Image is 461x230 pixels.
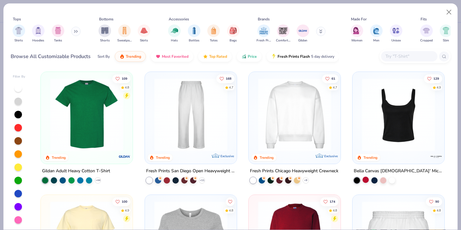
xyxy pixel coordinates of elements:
button: Fresh Prints Flash5 day delivery [267,51,339,62]
button: Like [112,74,130,83]
button: filter button [257,24,271,43]
img: Shorts Image [101,27,109,34]
button: filter button [13,24,25,43]
div: Fresh Prints San Diego Open Heavyweight Sweatpants [146,167,236,175]
button: Like [322,74,338,83]
div: Bella Canvas [DEMOGRAPHIC_DATA]' Micro Ribbed Scoop Tank [354,167,443,175]
span: Exclusive [324,154,338,158]
div: Fits [421,16,427,22]
button: filter button [440,24,452,43]
span: Price [248,54,257,59]
div: filter for Bottles [188,24,200,43]
img: TopRated.gif [203,54,208,59]
span: Shirts [14,38,23,43]
div: Brands [258,16,270,22]
div: 4.8 [333,208,337,213]
button: filter button [276,24,290,43]
img: trending.gif [119,54,125,59]
img: df5250ff-6f61-4206-a12c-24931b20f13c [151,78,230,151]
div: Sort By [98,54,110,59]
span: Hats [171,38,178,43]
div: filter for Cropped [420,24,433,43]
div: 4.8 [229,208,233,213]
img: 1358499d-a160-429c-9f1e-ad7a3dc244c9 [255,78,334,151]
span: Unisex [391,38,401,43]
span: Women [351,38,363,43]
div: 4.7 [333,85,337,90]
button: filter button [32,24,45,43]
span: Trending [126,54,141,59]
span: 168 [225,77,231,80]
img: Women Image [353,27,360,34]
img: Gildan Image [298,26,308,35]
img: Bottles Image [191,27,198,34]
div: filter for Sweatpants [117,24,132,43]
img: Totes Image [210,27,217,34]
span: Top Rated [209,54,227,59]
span: Bottles [189,38,199,43]
span: Shorts [100,38,110,43]
span: 109 [122,77,127,80]
span: Comfort Colors [276,38,290,43]
div: filter for Fresh Prints [257,24,271,43]
img: Skirts Image [140,27,148,34]
span: Fresh Prints [257,38,271,43]
button: filter button [390,24,402,43]
div: filter for Hoodies [32,24,45,43]
img: Fresh Prints Image [259,26,268,35]
span: Cropped [420,38,433,43]
button: Like [320,197,338,206]
div: Gildan Adult Heavy Cotton T-Shirt [42,167,110,175]
div: filter for Slim [440,24,452,43]
span: Tanks [54,38,62,43]
button: Top Rated [198,51,232,62]
span: 129 [433,77,439,80]
div: filter for Shirts [13,24,25,43]
span: 90 [435,200,439,203]
div: Tops [13,16,21,22]
button: Most Favorited [151,51,193,62]
button: filter button [188,24,200,43]
button: Like [426,197,442,206]
span: Skirts [140,38,148,43]
span: Most Favorited [162,54,188,59]
img: 9145e166-e82d-49ae-94f7-186c20e691c9 [334,78,414,151]
div: filter for Comfort Colors [276,24,290,43]
div: filter for Unisex [390,24,402,43]
button: Like [424,74,442,83]
span: Exclusive [220,154,234,158]
div: filter for Gildan [297,24,309,43]
img: Unisex Image [392,27,400,34]
span: 5 day delivery [311,53,334,60]
div: Fresh Prints Chicago Heavyweight Crewneck [250,167,338,175]
img: Comfort Colors Image [278,26,288,35]
img: Men Image [373,27,380,34]
button: Like [225,197,234,206]
button: filter button [420,24,433,43]
img: Sweatpants Image [121,27,128,34]
div: filter for Totes [207,24,220,43]
button: filter button [52,24,64,43]
div: Browse All Customizable Products [11,53,91,60]
span: Slim [443,38,449,43]
div: Bottoms [99,16,114,22]
span: + 44 [96,179,100,182]
button: Trending [115,51,146,62]
button: filter button [138,24,150,43]
button: filter button [117,24,132,43]
button: filter button [98,24,111,43]
img: Tanks Image [55,27,61,34]
img: Bags Image [230,27,236,34]
img: Hoodies Image [35,27,42,34]
button: Like [112,197,130,206]
div: 4.9 [125,208,129,213]
div: filter for Hats [168,24,181,43]
div: filter for Men [370,24,383,43]
div: 4.8 [125,85,129,90]
div: filter for Skirts [138,24,150,43]
div: Filter By [13,74,25,79]
button: filter button [370,24,383,43]
div: filter for Shorts [98,24,111,43]
span: Hoodies [32,38,44,43]
span: 100 [122,200,127,203]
